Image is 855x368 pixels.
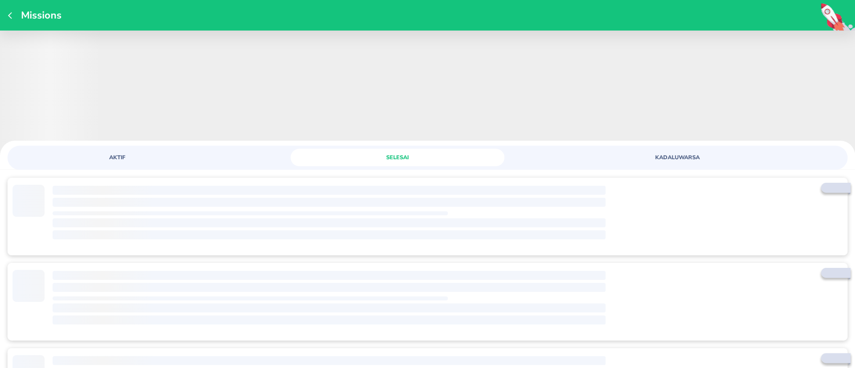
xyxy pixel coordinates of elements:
span: AKTIF [17,154,218,161]
span: ‌ [13,270,45,302]
span: ‌ [53,356,606,365]
span: KADALUWARSA [577,154,778,161]
span: ‌ [53,296,448,300]
span: ‌ [13,185,45,217]
p: Missions [16,9,62,22]
span: ‌ [53,271,606,280]
span: ‌ [53,218,606,227]
span: ‌ [53,186,606,195]
a: KADALUWARSA [571,149,844,166]
a: AKTIF [11,149,284,166]
a: SELESAI [291,149,564,166]
span: ‌ [53,230,606,239]
span: ‌ [53,198,606,207]
span: ‌ [53,211,448,215]
span: ‌ [53,303,606,312]
div: loyalty mission tabs [8,146,847,166]
span: ‌ [53,283,606,292]
span: ‌ [53,315,606,324]
span: SELESAI [297,154,498,161]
